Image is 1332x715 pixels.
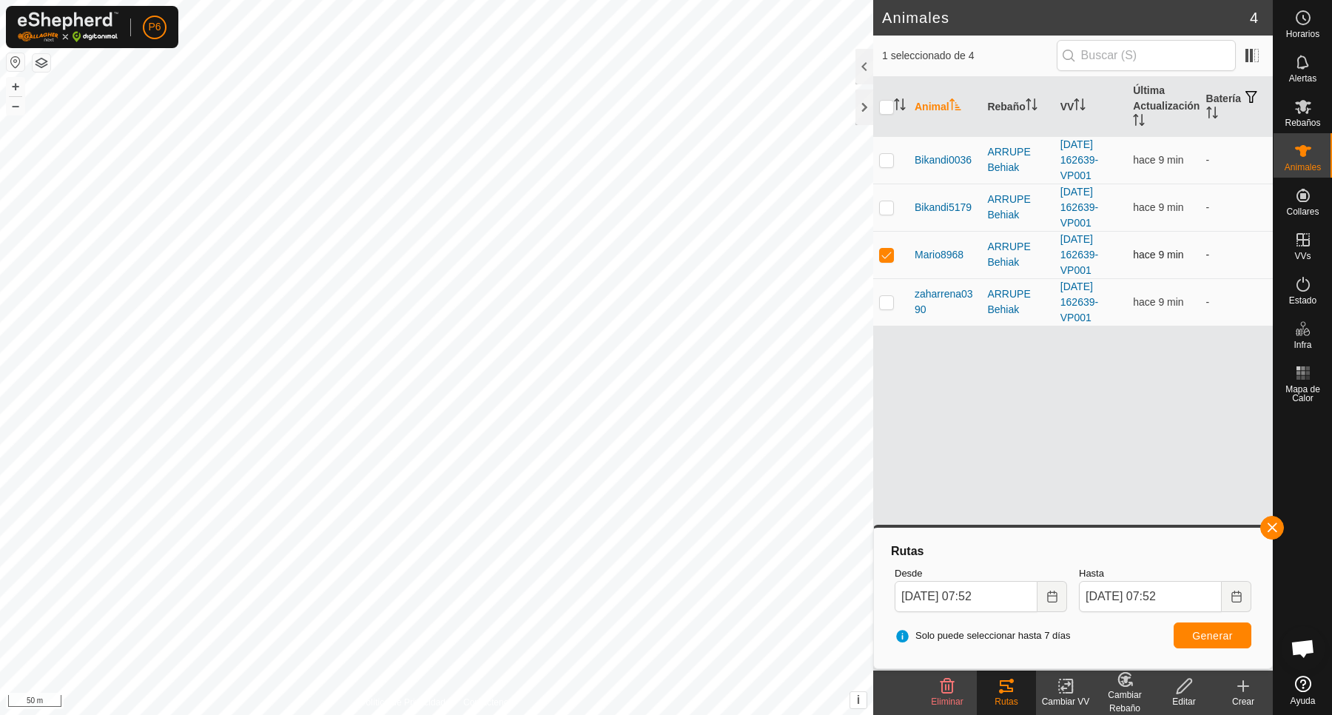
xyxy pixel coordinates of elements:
[1133,154,1183,166] span: 24 sept 2025, 7:43
[1294,252,1311,261] span: VVs
[987,286,1048,318] div: ARRUPE Behiak
[915,286,975,318] span: zaharrena0390
[981,77,1054,137] th: Rebaño
[1200,184,1273,231] td: -
[1174,622,1251,648] button: Generar
[1079,566,1251,581] label: Hasta
[882,48,1057,64] span: 1 seleccionado de 4
[1281,626,1325,671] div: Chat abierto
[1200,231,1273,278] td: -
[1294,340,1311,349] span: Infra
[1214,695,1273,708] div: Crear
[1127,77,1200,137] th: Última Actualización
[1133,296,1183,308] span: 24 sept 2025, 7:43
[1060,138,1098,181] a: [DATE] 162639-VP001
[7,78,24,95] button: +
[882,9,1250,27] h2: Animales
[1291,696,1316,705] span: Ayuda
[987,192,1048,223] div: ARRUPE Behiak
[1036,695,1095,708] div: Cambiar VV
[1200,278,1273,326] td: -
[1060,186,1098,229] a: [DATE] 162639-VP001
[915,247,963,263] span: Mario8968
[1074,101,1086,113] p-sorticon: Activar para ordenar
[909,77,981,137] th: Animal
[894,101,906,113] p-sorticon: Activar para ordenar
[148,19,161,35] span: P6
[895,628,1071,643] span: Solo puede seleccionar hasta 7 días
[1250,7,1258,29] span: 4
[987,239,1048,270] div: ARRUPE Behiak
[1133,116,1145,128] p-sorticon: Activar para ordenar
[949,101,961,113] p-sorticon: Activar para ordenar
[1133,201,1183,213] span: 24 sept 2025, 7:43
[915,200,972,215] span: Bikandi5179
[977,695,1036,708] div: Rutas
[1200,77,1273,137] th: Batería
[1274,670,1332,711] a: Ayuda
[889,543,1257,560] div: Rutas
[1133,249,1183,261] span: 24 sept 2025, 7:43
[1057,40,1236,71] input: Buscar (S)
[360,696,445,709] a: Política de Privacidad
[1060,281,1098,323] a: [DATE] 162639-VP001
[857,694,860,706] span: i
[1192,630,1233,642] span: Generar
[931,696,963,707] span: Eliminar
[1286,207,1319,216] span: Collares
[7,97,24,115] button: –
[7,53,24,71] button: Restablecer Mapa
[463,696,513,709] a: Contáctenos
[33,54,50,72] button: Capas del Mapa
[1054,77,1127,137] th: VV
[1206,109,1218,121] p-sorticon: Activar para ordenar
[850,692,867,708] button: i
[987,144,1048,175] div: ARRUPE Behiak
[1285,118,1320,127] span: Rebaños
[1060,233,1098,276] a: [DATE] 162639-VP001
[915,152,972,168] span: Bikandi0036
[18,12,118,42] img: Logo Gallagher
[1154,695,1214,708] div: Editar
[1095,688,1154,715] div: Cambiar Rebaño
[1289,296,1316,305] span: Estado
[1277,385,1328,403] span: Mapa de Calor
[895,566,1067,581] label: Desde
[1222,581,1251,612] button: Choose Date
[1200,136,1273,184] td: -
[1026,101,1037,113] p-sorticon: Activar para ordenar
[1037,581,1067,612] button: Choose Date
[1286,30,1319,38] span: Horarios
[1289,74,1316,83] span: Alertas
[1285,163,1321,172] span: Animales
